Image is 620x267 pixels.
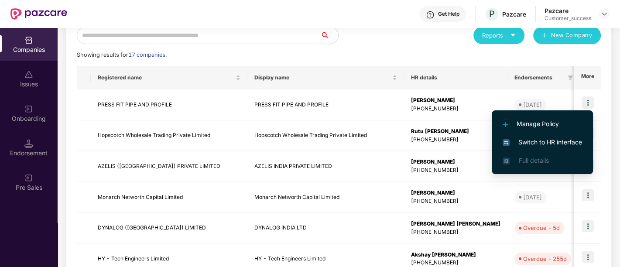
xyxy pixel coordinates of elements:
[411,96,500,105] div: [PERSON_NAME]
[438,10,459,17] div: Get Help
[601,10,608,17] img: svg+xml;base64,PHN2ZyBpZD0iRHJvcGRvd24tMzJ4MzIiIHhtbG5zPSJodHRwOi8vd3d3LnczLm9yZy8yMDAwL3N2ZyIgd2...
[542,32,548,39] span: plus
[91,89,247,120] td: PRESS FIT PIPE AND PROFILE
[91,213,247,244] td: DYNALOG ([GEOGRAPHIC_DATA]) LIMITED
[582,251,594,263] img: icon
[247,151,404,182] td: AZELIS INDIA PRIVATE LIMITED
[254,74,390,81] span: Display name
[24,70,33,79] img: svg+xml;base64,PHN2ZyBpZD0iSXNzdWVzX2Rpc2FibGVkIiB4bWxucz0iaHR0cDovL3d3dy53My5vcmcvMjAwMC9zdmciIH...
[523,223,560,232] div: Overdue - 5d
[574,66,601,89] th: More
[533,27,601,44] button: plusNew Company
[91,182,247,213] td: Monarch Networth Capital Limited
[24,36,33,44] img: svg+xml;base64,PHN2ZyBpZD0iQ29tcGFuaWVzIiB4bWxucz0iaHR0cDovL3d3dy53My5vcmcvMjAwMC9zdmciIHdpZHRoPS...
[411,259,500,267] div: [PHONE_NUMBER]
[24,174,33,182] img: svg+xml;base64,PHN2ZyB3aWR0aD0iMjAiIGhlaWdodD0iMjAiIHZpZXdCb3g9IjAgMCAyMCAyMCIgZmlsbD0ibm9uZSIgeG...
[503,157,510,164] img: svg+xml;base64,PHN2ZyB4bWxucz0iaHR0cDovL3d3dy53My5vcmcvMjAwMC9zdmciIHdpZHRoPSIxNi4zNjMiIGhlaWdodD...
[77,51,167,58] span: Showing results for
[523,254,567,263] div: Overdue - 255d
[503,137,582,147] span: Switch to HR interface
[128,51,167,58] span: 17 companies.
[404,66,507,89] th: HR details
[247,66,404,89] th: Display name
[582,189,594,201] img: icon
[489,9,495,19] span: P
[545,7,591,15] div: Pazcare
[411,197,500,205] div: [PHONE_NUMBER]
[411,251,500,259] div: Akshay [PERSON_NAME]
[411,166,500,175] div: [PHONE_NUMBER]
[523,100,542,109] div: [DATE]
[503,122,508,127] img: svg+xml;base64,PHN2ZyB4bWxucz0iaHR0cDovL3d3dy53My5vcmcvMjAwMC9zdmciIHdpZHRoPSIxMi4yMDEiIGhlaWdodD...
[582,96,594,109] img: icon
[503,119,582,129] span: Manage Policy
[320,32,338,39] span: search
[566,72,575,83] span: filter
[98,74,234,81] span: Registered name
[24,139,33,148] img: svg+xml;base64,PHN2ZyB3aWR0aD0iMTQuNSIgaGVpZ2h0PSIxNC41IiB2aWV3Qm94PSIwIDAgMTYgMTYiIGZpbGw9Im5vbm...
[518,157,548,164] span: Full details
[91,66,247,89] th: Registered name
[502,10,526,18] div: Pazcare
[482,31,516,40] div: Reports
[503,139,510,146] img: svg+xml;base64,PHN2ZyB4bWxucz0iaHR0cDovL3d3dy53My5vcmcvMjAwMC9zdmciIHdpZHRoPSIxNiIgaGVpZ2h0PSIxNi...
[247,182,404,213] td: Monarch Networth Capital Limited
[582,220,594,232] img: icon
[247,89,404,120] td: PRESS FIT PIPE AND PROFILE
[411,136,500,144] div: [PHONE_NUMBER]
[545,15,591,22] div: Customer_success
[91,151,247,182] td: AZELIS ([GEOGRAPHIC_DATA]) PRIVATE LIMITED
[320,27,339,44] button: search
[24,105,33,113] img: svg+xml;base64,PHN2ZyB3aWR0aD0iMjAiIGhlaWdodD0iMjAiIHZpZXdCb3g9IjAgMCAyMCAyMCIgZmlsbD0ibm9uZSIgeG...
[411,105,500,113] div: [PHONE_NUMBER]
[411,127,500,136] div: Rutu [PERSON_NAME]
[411,189,500,197] div: [PERSON_NAME]
[426,10,435,19] img: svg+xml;base64,PHN2ZyBpZD0iSGVscC0zMngzMiIgeG1sbnM9Imh0dHA6Ly93d3cudzMub3JnLzIwMDAvc3ZnIiB3aWR0aD...
[551,31,593,40] span: New Company
[411,228,500,236] div: [PHONE_NUMBER]
[91,120,247,151] td: Hopscotch Wholesale Trading Private Limited
[247,120,404,151] td: Hopscotch Wholesale Trading Private Limited
[10,8,67,20] img: New Pazcare Logo
[510,32,516,38] span: caret-down
[568,75,573,80] span: filter
[514,74,564,81] span: Endorsements
[411,220,500,228] div: [PERSON_NAME] [PERSON_NAME]
[247,213,404,244] td: DYNALOG INDIA LTD
[523,193,542,202] div: [DATE]
[411,158,500,166] div: [PERSON_NAME]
